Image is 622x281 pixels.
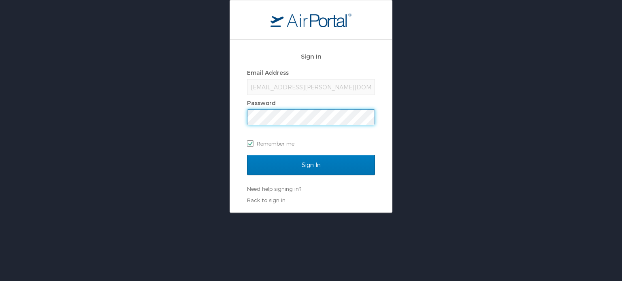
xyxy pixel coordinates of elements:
label: Remember me [247,137,375,150]
a: Back to sign in [247,197,285,203]
label: Email Address [247,69,289,76]
input: Sign In [247,155,375,175]
a: Need help signing in? [247,186,301,192]
img: logo [271,13,351,27]
h2: Sign In [247,52,375,61]
label: Password [247,99,276,106]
